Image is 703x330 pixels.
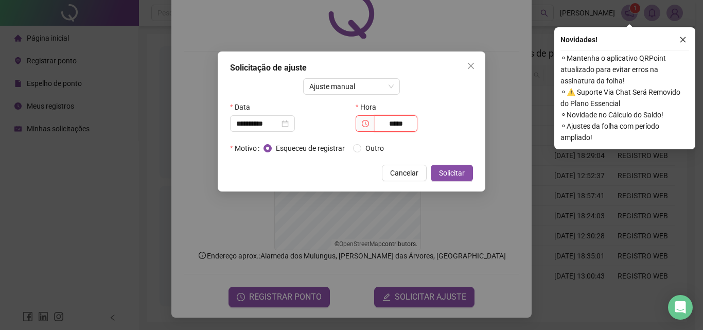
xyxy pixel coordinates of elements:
[431,165,473,181] button: Solicitar
[390,167,418,179] span: Cancelar
[361,143,388,154] span: Outro
[309,79,394,94] span: Ajuste manual
[560,120,689,143] span: ⚬ Ajustes da folha com período ampliado!
[560,109,689,120] span: ⚬ Novidade no Cálculo do Saldo!
[560,34,597,45] span: Novidades !
[230,62,473,74] div: Solicitação de ajuste
[362,120,369,127] span: clock-circle
[467,62,475,70] span: close
[356,99,383,115] label: Hora
[560,53,689,86] span: ⚬ Mantenha o aplicativo QRPoint atualizado para evitar erros na assinatura da folha!
[679,36,687,43] span: close
[272,143,349,154] span: Esqueceu de registrar
[230,140,263,157] label: Motivo
[668,295,693,320] div: Open Intercom Messenger
[230,99,257,115] label: Data
[463,58,479,74] button: Close
[439,167,465,179] span: Solicitar
[560,86,689,109] span: ⚬ ⚠️ Suporte Via Chat Será Removido do Plano Essencial
[382,165,427,181] button: Cancelar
